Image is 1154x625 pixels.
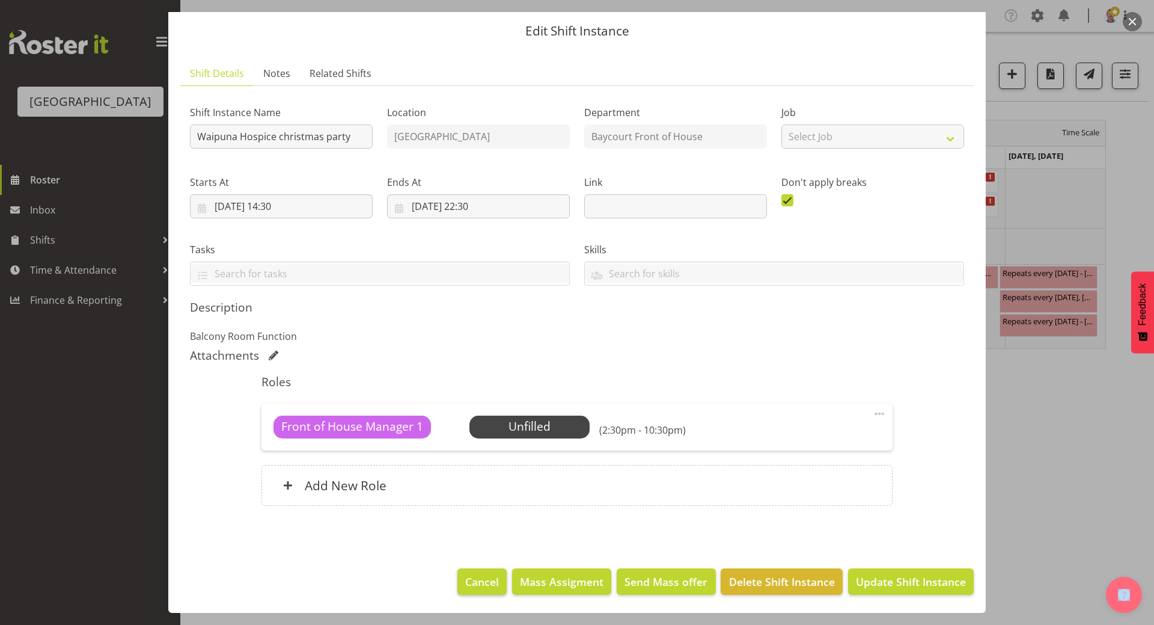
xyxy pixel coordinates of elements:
[585,264,963,283] input: Search for skills
[520,574,603,590] span: Mass Assigment
[190,194,373,218] input: Click to select...
[190,242,570,257] label: Tasks
[729,574,835,590] span: Delete Shift Instance
[263,66,290,81] span: Notes
[721,568,842,595] button: Delete Shift Instance
[617,568,715,595] button: Send Mass offer
[190,175,373,189] label: Starts At
[508,418,551,434] span: Unfilled
[584,105,767,120] label: Department
[190,300,964,315] h5: Description
[387,194,570,218] input: Click to select...
[261,375,892,389] h5: Roles
[310,66,371,81] span: Related Shifts
[190,105,373,120] label: Shift Instance Name
[1118,589,1130,601] img: help-xxl-2.png
[856,574,966,590] span: Update Shift Instance
[281,418,423,436] span: Front of House Manager 1
[599,424,686,436] h6: (2:30pm - 10:30pm)
[624,574,707,590] span: Send Mass offer
[1137,283,1148,325] span: Feedback
[512,568,611,595] button: Mass Assigment
[190,348,259,363] h5: Attachments
[584,242,964,257] label: Skills
[387,105,570,120] label: Location
[190,125,373,149] input: Shift Instance Name
[190,329,964,343] p: Balcony Room Function
[180,25,974,37] p: Edit Shift Instance
[387,175,570,189] label: Ends At
[305,478,386,493] h6: Add New Role
[465,574,499,590] span: Cancel
[1131,271,1154,353] button: Feedback - Show survey
[457,568,507,595] button: Cancel
[584,175,767,189] label: Link
[190,66,244,81] span: Shift Details
[848,568,974,595] button: Update Shift Instance
[191,264,569,283] input: Search for tasks
[781,105,964,120] label: Job
[781,175,964,189] label: Don't apply breaks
